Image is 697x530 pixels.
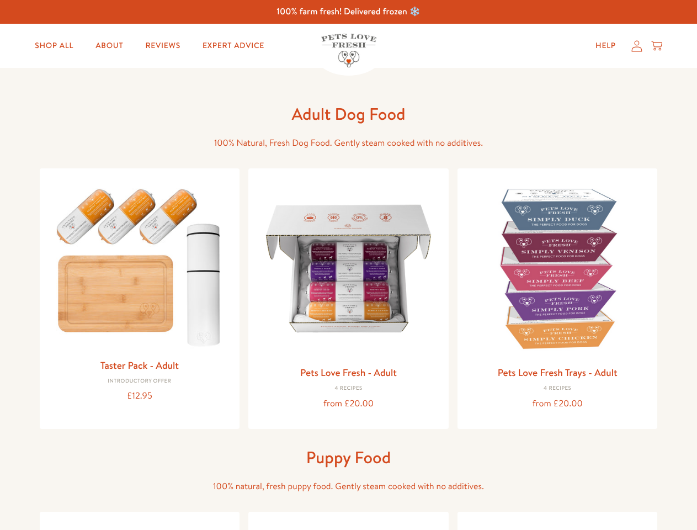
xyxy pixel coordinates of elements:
[300,365,397,379] a: Pets Love Fresh - Adult
[172,103,525,125] h1: Adult Dog Food
[321,34,376,67] img: Pets Love Fresh
[172,447,525,468] h1: Puppy Food
[498,365,618,379] a: Pets Love Fresh Trays - Adult
[466,396,649,411] div: from £20.00
[49,378,231,385] div: Introductory Offer
[87,35,132,57] a: About
[466,177,649,360] img: Pets Love Fresh Trays - Adult
[26,35,82,57] a: Shop All
[587,35,625,57] a: Help
[466,385,649,392] div: 4 Recipes
[257,385,440,392] div: 4 Recipes
[49,389,231,404] div: £12.95
[257,396,440,411] div: from £20.00
[49,177,231,352] img: Taster Pack - Adult
[136,35,189,57] a: Reviews
[100,358,179,372] a: Taster Pack - Adult
[213,480,484,492] span: 100% natural, fresh puppy food. Gently steam cooked with no additives.
[257,177,440,360] img: Pets Love Fresh - Adult
[214,137,483,149] span: 100% Natural, Fresh Dog Food. Gently steam cooked with no additives.
[194,35,273,57] a: Expert Advice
